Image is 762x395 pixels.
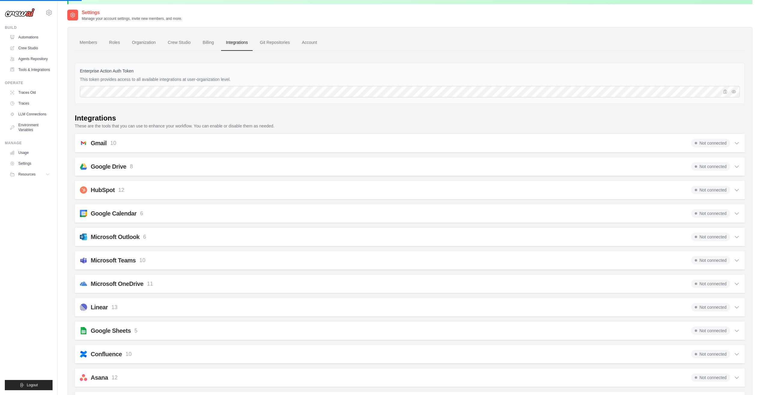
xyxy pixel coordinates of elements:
h2: Microsoft Teams [91,256,136,265]
img: svg+xml;base64,PHN2ZyB4bWxucz0iaHR0cDovL3d3dy53My5vcmcvMjAwMC9zdmciIGZpbGw9Im5vbmUiIHZpZXdCb3g9Ij... [80,233,87,240]
img: svg+xml;base64,PHN2ZyB4bWxucz0iaHR0cDovL3d3dy53My5vcmcvMjAwMC9zdmciIHZpZXdCb3g9IjAgMCAyNCAyNCI+PH... [80,280,87,287]
h2: Confluence [91,350,122,358]
h2: Microsoft OneDrive [91,280,143,288]
a: Billing [198,35,219,51]
a: Account [297,35,322,51]
img: asana.svg [80,374,87,381]
img: svg+xml;base64,PHN2ZyB4bWxucz0iaHR0cDovL3d3dy53My5vcmcvMjAwMC9zdmciIHByZXNlcnZlQXNwZWN0UmF0aW89In... [80,210,87,217]
p: 12 [112,374,118,382]
p: 10 [110,139,116,147]
p: These are the tools that you can use to enhance your workflow. You can enable or disable them as ... [75,123,745,129]
h2: Settings [82,9,182,16]
img: confluence.svg [80,351,87,358]
p: 8 [130,163,133,171]
a: Members [75,35,102,51]
img: svg+xml;base64,PHN2ZyB4bWxucz0iaHR0cDovL3d3dy53My5vcmcvMjAwMC9zdmciIHhtbDpzcGFjZT0icHJlc2VydmUiIH... [80,327,87,334]
p: 6 [140,210,143,218]
span: Not connected [691,209,730,218]
p: 12 [118,186,124,194]
div: Integrations [75,113,116,123]
a: Traces [7,99,53,108]
h2: Google Drive [91,162,126,171]
span: Resources [18,172,35,177]
span: Not connected [691,256,730,265]
a: Crew Studio [163,35,196,51]
img: svg+xml;base64,PHN2ZyB4bWxucz0iaHR0cDovL3d3dy53My5vcmcvMjAwMC9zdmciIHZpZXdCb3g9IjAgLTMgNDggNDgiPj... [80,163,87,170]
span: Not connected [691,373,730,382]
a: Organization [127,35,160,51]
label: Enterprise Action Auth Token [80,68,740,74]
a: Usage [7,148,53,158]
span: Not connected [691,303,730,311]
span: Not connected [691,280,730,288]
img: svg+xml;base64,PHN2ZyB4bWxucz0iaHR0cDovL3d3dy53My5vcmcvMjAwMC9zdmciIGFyaWEtbGFiZWw9IkdtYWlsIiB2aW... [80,139,87,147]
a: Settings [7,159,53,168]
div: Build [5,25,53,30]
img: Logo [5,8,35,17]
h2: Asana [91,373,108,382]
p: 13 [111,303,117,311]
button: Resources [7,170,53,179]
div: Manage [5,141,53,145]
p: 10 [139,256,145,265]
span: Not connected [691,233,730,241]
p: 11 [147,280,153,288]
a: Agents Repository [7,54,53,64]
p: 10 [126,350,132,358]
span: Not connected [691,162,730,171]
h2: Microsoft Outlook [91,233,140,241]
a: Tools & Integrations [7,65,53,75]
h2: Google Sheets [91,326,131,335]
p: 6 [143,233,146,241]
span: Not connected [691,350,730,358]
span: Not connected [691,139,730,147]
span: Not connected [691,326,730,335]
a: Crew Studio [7,43,53,53]
a: Automations [7,32,53,42]
span: Logout [27,383,38,387]
a: Environment Variables [7,120,53,135]
p: 5 [135,327,138,335]
img: linear.svg [80,304,87,311]
img: svg+xml;base64,PHN2ZyB4bWxucz0iaHR0cDovL3d3dy53My5vcmcvMjAwMC9zdmciIGZpbGw9Im5vbmUiIHZpZXdCb3g9Ij... [80,257,87,264]
p: This token provides access to all available integrations at user-organization level. [80,76,740,82]
a: LLM Connections [7,109,53,119]
h2: HubSpot [91,186,115,194]
h2: Gmail [91,139,107,147]
span: Not connected [691,186,730,194]
a: Integrations [221,35,253,51]
div: Operate [5,81,53,85]
a: Roles [104,35,125,51]
a: Traces Old [7,88,53,97]
a: Git Repositories [255,35,295,51]
h2: Google Calendar [91,209,137,218]
button: Logout [5,380,53,390]
p: Manage your account settings, invite new members, and more. [82,16,182,21]
h2: Linear [91,303,108,311]
img: svg+xml;base64,PHN2ZyB4bWxucz0iaHR0cDovL3d3dy53My5vcmcvMjAwMC9zdmciIHZpZXdCb3g9IjAgMCAxMDI0IDEwMj... [80,186,87,194]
